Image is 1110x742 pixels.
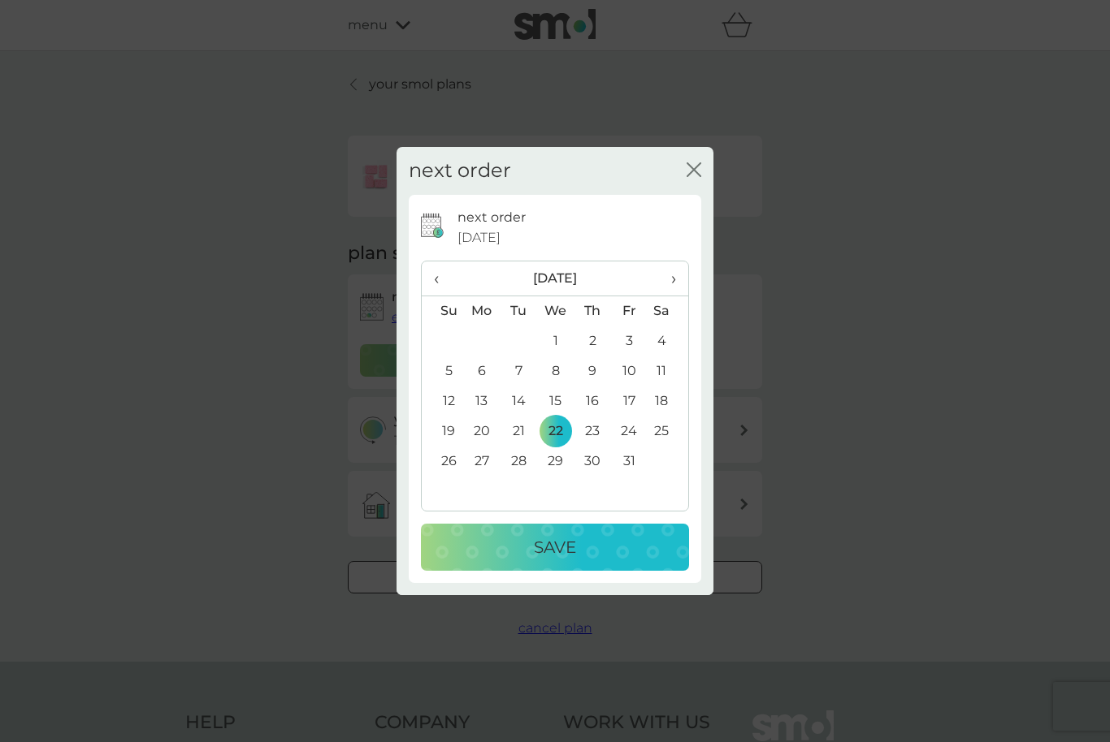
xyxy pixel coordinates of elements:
td: 28 [501,446,537,477]
td: 4 [648,326,688,356]
td: 27 [463,446,501,477]
td: 14 [501,386,537,416]
td: 8 [537,356,575,386]
td: 20 [463,416,501,446]
th: Tu [501,296,537,326]
td: 22 [537,416,575,446]
td: 23 [575,416,611,446]
td: 1 [537,326,575,356]
span: › [660,261,676,296]
td: 3 [611,326,648,356]
th: Fr [611,296,648,326]
td: 17 [611,386,648,416]
th: Mo [463,296,501,326]
p: Save [534,534,576,560]
th: Su [422,296,463,326]
td: 10 [611,356,648,386]
td: 11 [648,356,688,386]
td: 13 [463,386,501,416]
th: [DATE] [463,261,648,296]
td: 15 [537,386,575,416]
td: 7 [501,356,537,386]
span: ‹ [434,261,451,296]
td: 6 [463,356,501,386]
td: 16 [575,386,611,416]
button: Save [421,524,689,571]
th: Th [575,296,611,326]
td: 9 [575,356,611,386]
button: close [687,162,701,179]
h2: next order [409,159,511,183]
td: 5 [422,356,463,386]
td: 29 [537,446,575,477]
td: 24 [611,416,648,446]
td: 25 [648,416,688,446]
td: 26 [422,446,463,477]
span: [DATE] [457,227,501,248]
td: 19 [422,416,463,446]
td: 31 [611,446,648,477]
th: Sa [648,296,688,326]
td: 21 [501,416,537,446]
th: We [537,296,575,326]
td: 18 [648,386,688,416]
td: 2 [575,326,611,356]
p: next order [457,207,526,228]
td: 12 [422,386,463,416]
td: 30 [575,446,611,477]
